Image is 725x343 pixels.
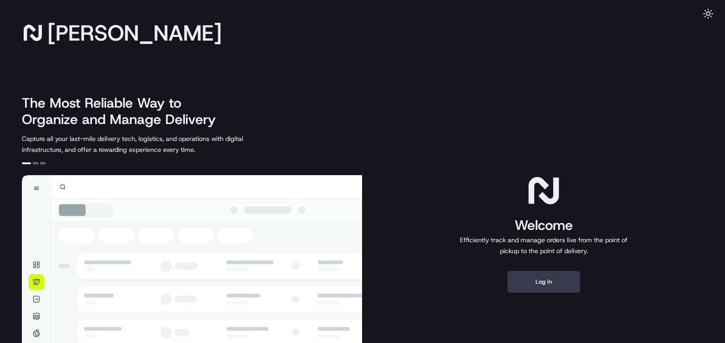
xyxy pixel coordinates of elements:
button: Log in [507,271,580,293]
p: Efficiently track and manage orders live from the point of pickup to the point of delivery. [456,234,631,256]
h2: The Most Reliable Way to Organize and Manage Delivery [22,95,226,128]
p: Capture all your last-mile delivery tech, logistics, and operations with digital infrastructure, ... [22,133,284,155]
h1: Welcome [456,216,631,234]
span: [PERSON_NAME] [47,24,222,42]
